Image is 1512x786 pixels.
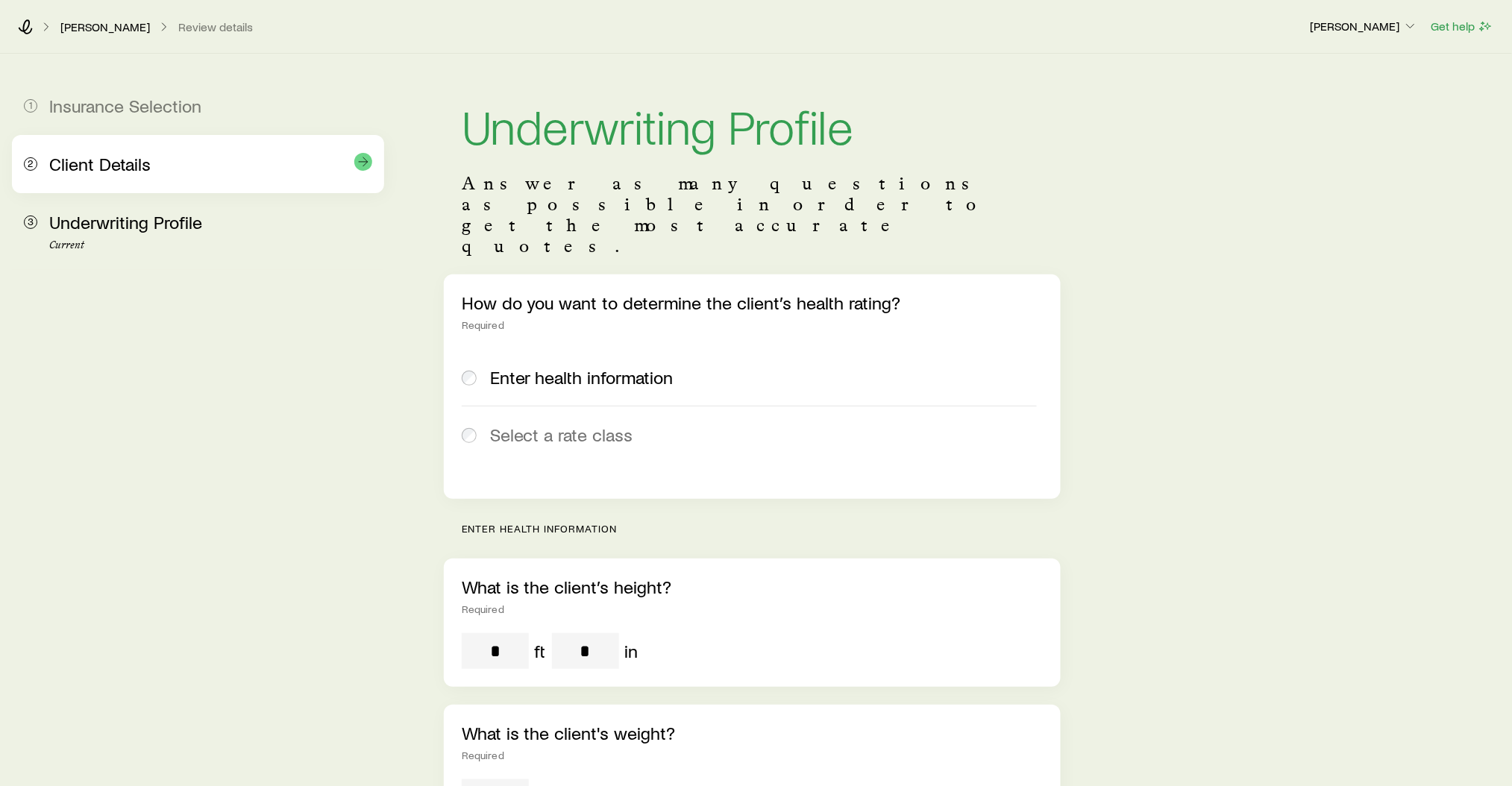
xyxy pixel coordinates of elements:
a: [PERSON_NAME] [60,20,151,34]
input: Enter health information [462,371,477,386]
span: 1 [24,99,37,113]
p: Enter health information [462,523,1061,535]
span: Enter health information [490,367,674,388]
p: Current [49,239,372,251]
p: [PERSON_NAME] [1311,19,1418,34]
p: What is the client's weight? [462,723,1043,743]
div: Required [462,603,1043,615]
span: 2 [24,157,37,171]
div: Required [462,319,1043,331]
button: [PERSON_NAME] [1310,18,1419,36]
span: Client Details [49,153,151,175]
p: What is the client’s height? [462,576,1043,597]
button: Review details [178,20,254,34]
span: 3 [24,216,37,229]
h1: Underwriting Profile [462,101,1043,149]
span: Insurance Selection [49,95,201,116]
div: Required [462,749,1043,761]
span: Select a rate class [490,424,633,445]
button: Get help [1431,18,1494,35]
span: Underwriting Profile [49,211,202,233]
div: ft [535,641,546,661]
input: Select a rate class [462,428,477,443]
div: in [625,641,639,661]
p: How do you want to determine the client’s health rating? [462,292,1043,313]
p: Answer as many questions as possible in order to get the most accurate quotes. [462,173,1043,257]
